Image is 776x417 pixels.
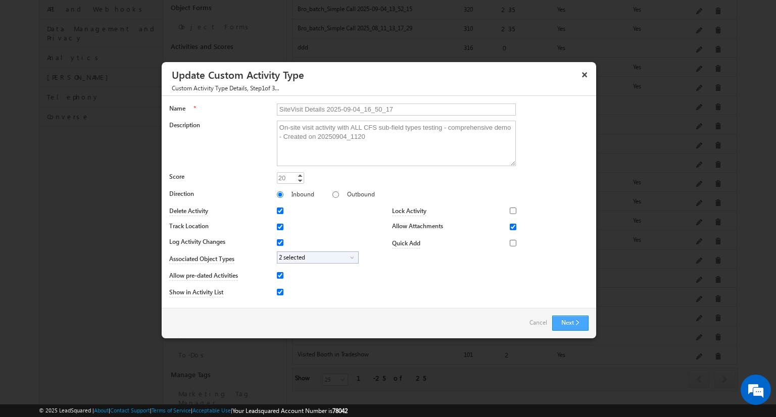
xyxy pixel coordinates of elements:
div: Minimize live chat window [166,5,190,29]
span: , Step of 3... [172,84,279,92]
label: Allow Attachments [392,222,505,231]
textarea: On-site visit activity with ALL CFS sub-field types testing - comprehensive demo - Created on 202... [277,121,516,166]
label: Name [169,104,185,113]
label: Track Location [169,222,271,231]
a: Terms of Service [152,407,191,413]
label: Quick Add [392,239,420,248]
a: Acceptable Use [192,407,231,413]
label: Associated Object Types [169,254,234,264]
em: Start Chat [137,311,183,325]
img: d_60004797649_company_0_60004797649 [17,53,42,66]
label: Inbound [292,190,314,198]
label: Direction [169,189,266,198]
div: Chat with us now [53,53,170,66]
label: Show in Activity List [169,288,223,297]
div: Lead (Default), Student [277,251,359,264]
label: Outbound [347,190,375,198]
a: Contact Support [110,407,150,413]
label: Lock Activity [392,206,426,216]
button: Next [552,316,589,331]
textarea: Type your message and hit 'Enter' [13,93,184,302]
span: Custom Activity Type Details [172,84,247,92]
a: Cancel [529,316,547,330]
span: 2 selected [277,252,350,264]
span: select [350,255,358,260]
h3: Update Custom Activity Type [172,66,593,83]
label: Description [169,121,266,130]
a: Decrement [296,178,304,183]
span: 78042 [332,407,348,414]
label: Allow pre-dated Activities [169,271,238,281]
div: 20 [277,172,287,184]
span: © 2025 LeadSquared | | | | | [39,406,348,415]
a: About [94,407,109,413]
label: Log Activity Changes [169,237,271,246]
button: × [576,66,593,83]
a: Increment [296,173,304,178]
span: Your Leadsquared Account Number is [232,407,348,414]
label: Score [169,172,266,181]
label: Delete Activity [169,206,208,216]
span: 1 [262,84,265,92]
